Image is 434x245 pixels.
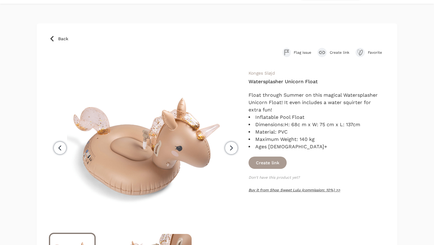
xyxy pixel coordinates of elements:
[58,36,68,42] span: Back
[249,188,340,192] a: Buy it from Shop Sweet Lulu (commission: 10%) >>
[356,48,385,57] button: Favorite
[317,48,349,57] button: Create link
[285,122,360,127] span: H: 68c m x W: 75 cm x L: 137cm
[49,36,385,42] a: Back
[283,48,311,57] button: Flag issue
[249,92,378,113] span: Float through Summer on this magical Watersplasher Unicorn Float! It even includes a water squirt...
[368,50,385,55] span: Favorite
[249,143,385,150] li: Ages [DEMOGRAPHIC_DATA]+
[249,157,287,169] button: Create link
[249,175,385,180] p: Don't have this product yet?
[249,136,385,143] li: Maximum Weight: 140 kg
[249,128,385,136] li: Material: PVC
[249,71,275,76] a: Konges Sløjd
[249,114,385,121] li: Inflatable Pool Float
[249,78,385,85] h4: Watersplasher Unicorn Float
[249,121,385,128] li: Dimensions:
[330,50,349,55] span: Create link
[294,50,311,55] span: Flag issue
[67,69,225,227] img: Watersplasher Unicorn Float, Shop Sweet Lulu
